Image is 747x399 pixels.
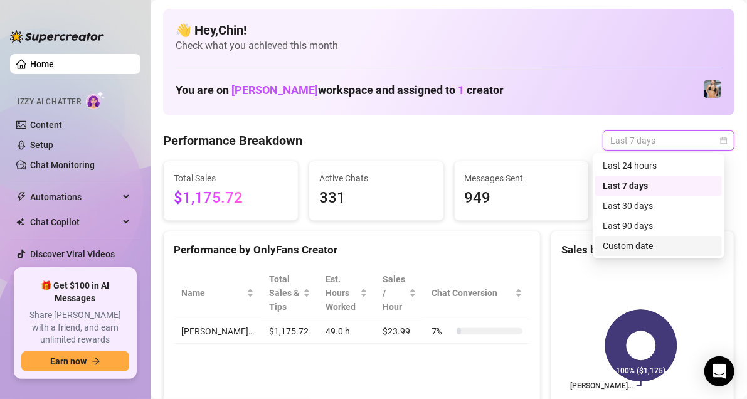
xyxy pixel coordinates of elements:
[595,236,722,256] div: Custom date
[269,272,300,314] span: Total Sales & Tips
[21,280,129,304] span: 🎁 Get $100 in AI Messages
[603,199,714,213] div: Last 30 days
[92,357,100,366] span: arrow-right
[603,219,714,233] div: Last 90 days
[375,319,424,344] td: $23.99
[16,192,26,202] span: thunderbolt
[30,120,62,130] a: Content
[319,186,433,210] span: 331
[595,216,722,236] div: Last 90 days
[86,91,105,109] img: AI Chatter
[30,140,53,150] a: Setup
[21,351,129,371] button: Earn nowarrow-right
[174,171,288,185] span: Total Sales
[720,137,728,144] span: calendar
[465,171,579,185] span: Messages Sent
[595,176,722,196] div: Last 7 days
[21,309,129,346] span: Share [PERSON_NAME] with a friend, and earn unlimited rewards
[174,186,288,210] span: $1,175.72
[595,156,722,176] div: Last 24 hours
[16,218,24,226] img: Chat Copilot
[30,249,115,259] a: Discover Viral Videos
[18,96,81,108] span: Izzy AI Chatter
[458,83,464,97] span: 1
[375,267,424,319] th: Sales / Hour
[432,286,512,300] span: Chat Conversion
[10,30,104,43] img: logo-BBDzfeDw.svg
[30,59,54,69] a: Home
[432,324,452,338] span: 7 %
[610,131,727,150] span: Last 7 days
[603,159,714,173] div: Last 24 hours
[704,356,734,386] div: Open Intercom Messenger
[326,272,358,314] div: Est. Hours Worked
[176,39,722,53] span: Check what you achieved this month
[424,267,530,319] th: Chat Conversion
[704,80,721,98] img: Veronica
[603,239,714,253] div: Custom date
[163,132,302,149] h4: Performance Breakdown
[176,83,504,97] h1: You are on workspace and assigned to creator
[561,242,724,258] div: Sales by OnlyFans Creator
[595,196,722,216] div: Last 30 days
[176,21,722,39] h4: 👋 Hey, Chin !
[181,286,244,300] span: Name
[465,186,579,210] span: 949
[262,319,318,344] td: $1,175.72
[174,267,262,319] th: Name
[231,83,318,97] span: [PERSON_NAME]
[318,319,375,344] td: 49.0 h
[383,272,406,314] span: Sales / Hour
[30,160,95,170] a: Chat Monitoring
[174,319,262,344] td: [PERSON_NAME]…
[174,242,530,258] div: Performance by OnlyFans Creator
[30,212,119,232] span: Chat Copilot
[603,179,714,193] div: Last 7 days
[570,381,633,390] text: [PERSON_NAME]…
[50,356,87,366] span: Earn now
[262,267,318,319] th: Total Sales & Tips
[30,187,119,207] span: Automations
[319,171,433,185] span: Active Chats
